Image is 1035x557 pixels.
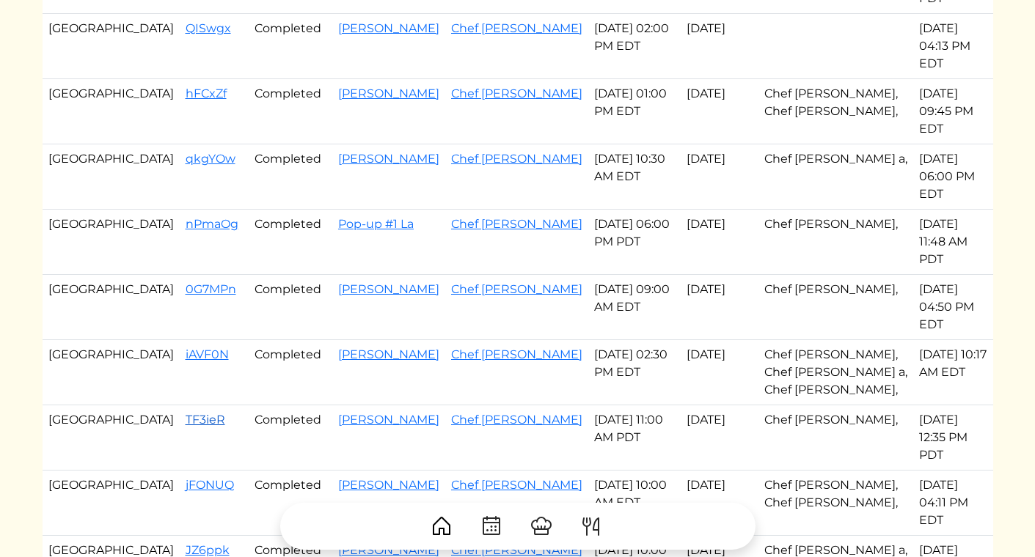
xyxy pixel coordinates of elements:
[451,152,582,166] a: Chef [PERSON_NAME]
[186,217,238,231] a: nPmaOg
[186,152,235,166] a: qkgYOw
[588,471,681,536] td: [DATE] 10:00 AM EDT
[186,478,234,492] a: jFONUQ
[681,79,758,144] td: [DATE]
[338,282,439,296] a: [PERSON_NAME]
[681,471,758,536] td: [DATE]
[43,471,180,536] td: [GEOGRAPHIC_DATA]
[249,210,332,275] td: Completed
[338,152,439,166] a: [PERSON_NAME]
[681,210,758,275] td: [DATE]
[480,514,503,538] img: CalendarDots-5bcf9d9080389f2a281d69619e1c85352834be518fbc73d9501aef674afc0d57.svg
[338,21,439,35] a: [PERSON_NAME]
[588,275,681,340] td: [DATE] 09:00 AM EDT
[338,347,439,361] a: [PERSON_NAME]
[249,340,332,405] td: Completed
[681,340,758,405] td: [DATE]
[588,79,681,144] td: [DATE] 01:00 PM EDT
[451,21,582,35] a: Chef [PERSON_NAME]
[758,210,913,275] td: Chef [PERSON_NAME],
[43,275,180,340] td: [GEOGRAPHIC_DATA]
[43,210,180,275] td: [GEOGRAPHIC_DATA]
[43,405,180,471] td: [GEOGRAPHIC_DATA]
[186,413,225,427] a: TF3ieR
[913,275,992,340] td: [DATE] 04:50 PM EDT
[588,14,681,79] td: [DATE] 02:00 PM EDT
[186,282,236,296] a: 0G7MPn
[913,144,992,210] td: [DATE] 06:00 PM EDT
[249,471,332,536] td: Completed
[249,405,332,471] td: Completed
[249,79,332,144] td: Completed
[681,275,758,340] td: [DATE]
[451,217,582,231] a: Chef [PERSON_NAME]
[43,79,180,144] td: [GEOGRAPHIC_DATA]
[43,14,180,79] td: [GEOGRAPHIC_DATA]
[588,210,681,275] td: [DATE] 06:00 PM PDT
[249,275,332,340] td: Completed
[758,275,913,340] td: Chef [PERSON_NAME],
[579,514,603,538] img: ForkKnife-55491504ffdb50bab0c1e09e7649658475375261d09fd45db06cec23bce548bf.svg
[338,478,439,492] a: [PERSON_NAME]
[451,413,582,427] a: Chef [PERSON_NAME]
[451,86,582,100] a: Chef [PERSON_NAME]
[913,79,992,144] td: [DATE] 09:45 PM EDT
[913,14,992,79] td: [DATE] 04:13 PM EDT
[681,144,758,210] td: [DATE]
[758,340,913,405] td: Chef [PERSON_NAME], Chef [PERSON_NAME] a, Chef [PERSON_NAME],
[338,413,439,427] a: [PERSON_NAME]
[338,217,414,231] a: Pop-up #1 La
[249,14,332,79] td: Completed
[588,340,681,405] td: [DATE] 02:30 PM EDT
[758,144,913,210] td: Chef [PERSON_NAME] a,
[186,86,227,100] a: hFCxZf
[588,405,681,471] td: [DATE] 11:00 AM PDT
[186,347,229,361] a: iAVF0N
[913,471,992,536] td: [DATE] 04:11 PM EDT
[338,86,439,100] a: [PERSON_NAME]
[451,282,582,296] a: Chef [PERSON_NAME]
[186,543,230,557] a: JZ6ppk
[338,543,439,557] a: [PERSON_NAME]
[913,210,992,275] td: [DATE] 11:48 AM PDT
[681,14,758,79] td: [DATE]
[43,340,180,405] td: [GEOGRAPHIC_DATA]
[451,478,582,492] a: Chef [PERSON_NAME]
[43,144,180,210] td: [GEOGRAPHIC_DATA]
[758,79,913,144] td: Chef [PERSON_NAME], Chef [PERSON_NAME],
[681,405,758,471] td: [DATE]
[588,144,681,210] td: [DATE] 10:30 AM EDT
[758,471,913,536] td: Chef [PERSON_NAME], Chef [PERSON_NAME],
[913,340,992,405] td: [DATE] 10:17 AM EDT
[758,405,913,471] td: Chef [PERSON_NAME],
[451,347,582,361] a: Chef [PERSON_NAME]
[530,514,553,538] img: ChefHat-a374fb509e4f37eb0702ca99f5f64f3b6956810f32a249b33092029f8484b388.svg
[913,405,992,471] td: [DATE] 12:35 PM PDT
[249,144,332,210] td: Completed
[430,514,453,538] img: House-9bf13187bcbb5817f509fe5e7408150f90897510c4275e13d0d5fca38e0b5951.svg
[186,21,231,35] a: QISwgx
[451,543,582,557] a: Chef [PERSON_NAME]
